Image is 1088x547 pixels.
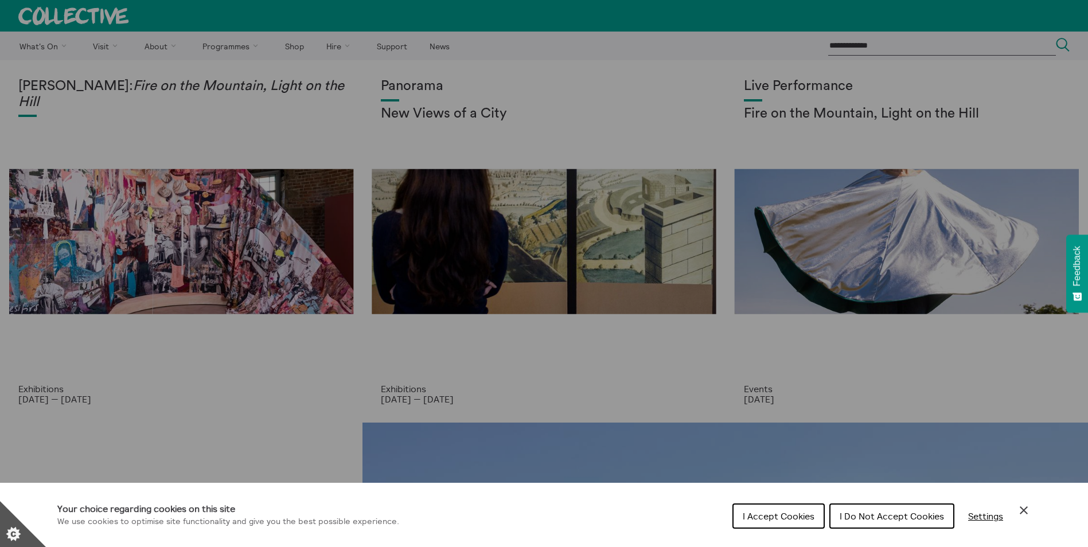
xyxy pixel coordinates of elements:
[1066,235,1088,312] button: Feedback - Show survey
[829,503,954,529] button: I Do Not Accept Cookies
[840,510,944,522] span: I Do Not Accept Cookies
[1017,503,1031,517] button: Close Cookie Control
[57,502,399,515] h1: Your choice regarding cookies on this site
[959,505,1012,528] button: Settings
[732,503,825,529] button: I Accept Cookies
[968,510,1003,522] span: Settings
[743,510,814,522] span: I Accept Cookies
[57,515,399,528] p: We use cookies to optimise site functionality and give you the best possible experience.
[1072,246,1082,286] span: Feedback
